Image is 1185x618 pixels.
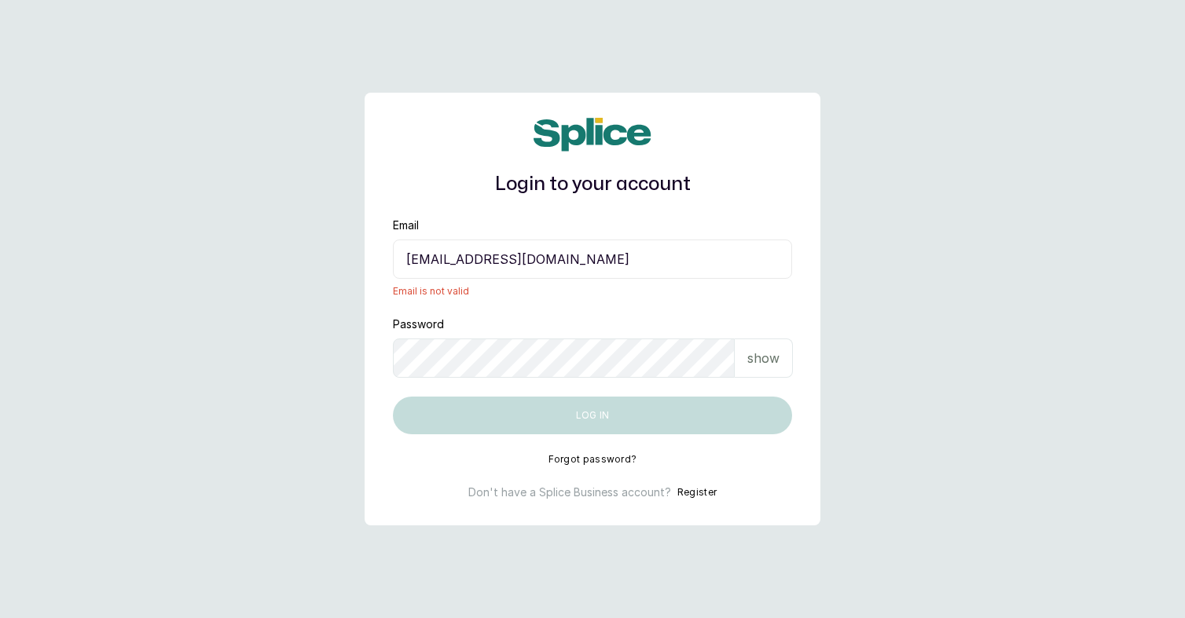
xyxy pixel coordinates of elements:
[393,170,792,199] h1: Login to your account
[393,285,792,298] span: Email is not valid
[548,453,637,466] button: Forgot password?
[468,485,671,500] p: Don't have a Splice Business account?
[393,316,444,332] label: Password
[393,218,419,233] label: Email
[393,397,792,434] button: Log in
[677,485,717,500] button: Register
[747,349,780,368] p: show
[393,240,792,279] input: email@acme.com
